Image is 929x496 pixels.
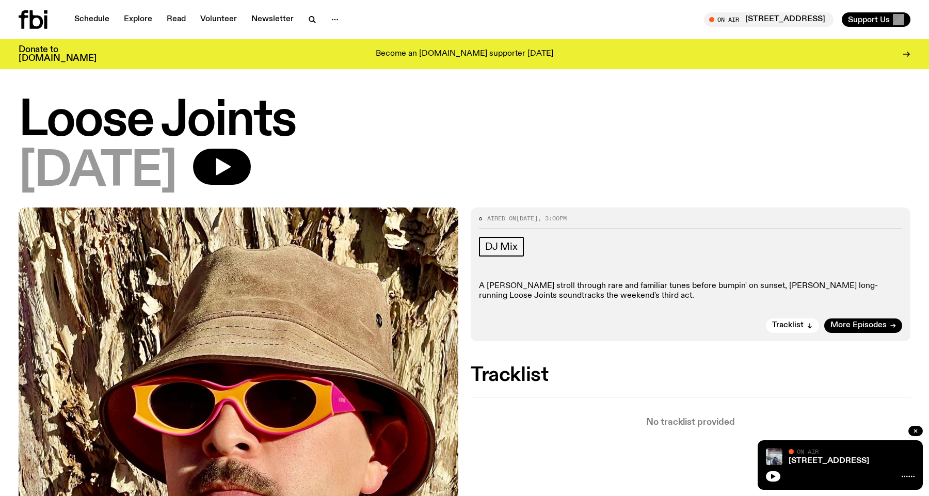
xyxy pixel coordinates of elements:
img: Pat sits at a dining table with his profile facing the camera. Rhea sits to his left facing the c... [766,449,782,465]
span: More Episodes [830,322,887,329]
p: A [PERSON_NAME] stroll through rare and familiar tunes before bumpin' on sunset, [PERSON_NAME] lo... [479,281,902,301]
p: No tracklist provided [471,418,910,427]
h3: Donate to [DOMAIN_NAME] [19,45,97,63]
span: Support Us [848,15,890,24]
span: [DATE] [516,214,538,222]
span: On Air [797,448,819,455]
span: [DATE] [19,149,177,195]
a: Explore [118,12,158,27]
span: Tune in live [715,15,828,23]
span: DJ Mix [485,241,518,252]
a: Read [161,12,192,27]
button: Support Us [842,12,910,27]
span: Tracklist [772,322,804,329]
h2: Tracklist [471,366,910,385]
a: DJ Mix [479,237,524,257]
a: Volunteer [194,12,243,27]
button: On Air[STREET_ADDRESS] [704,12,834,27]
button: Tracklist [766,318,819,333]
a: [STREET_ADDRESS] [789,457,869,465]
a: More Episodes [824,318,902,333]
span: , 3:00pm [538,214,567,222]
a: Schedule [68,12,116,27]
span: Aired on [487,214,516,222]
p: Become an [DOMAIN_NAME] supporter [DATE] [376,50,553,59]
a: Newsletter [245,12,300,27]
h1: Loose Joints [19,98,910,145]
